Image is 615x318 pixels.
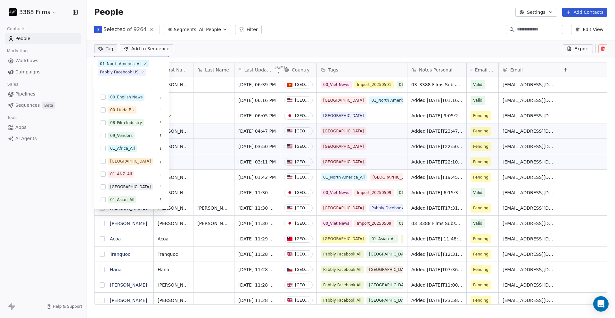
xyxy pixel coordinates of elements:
[110,171,132,177] div: 01_ANZ_All
[110,184,151,190] div: [GEOGRAPHIC_DATA]
[110,120,142,126] div: 08_Film Industry
[110,94,143,100] div: 00_English News
[110,107,135,113] div: 00_Linda Biz
[110,133,133,138] div: 09_Vendors
[110,158,151,164] div: [GEOGRAPHIC_DATA]
[110,197,134,203] div: 01_Asian_All
[100,69,139,75] div: Pabbly Facebook US
[110,146,135,151] div: 01_Africa_All
[100,61,142,67] div: 01_North America_All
